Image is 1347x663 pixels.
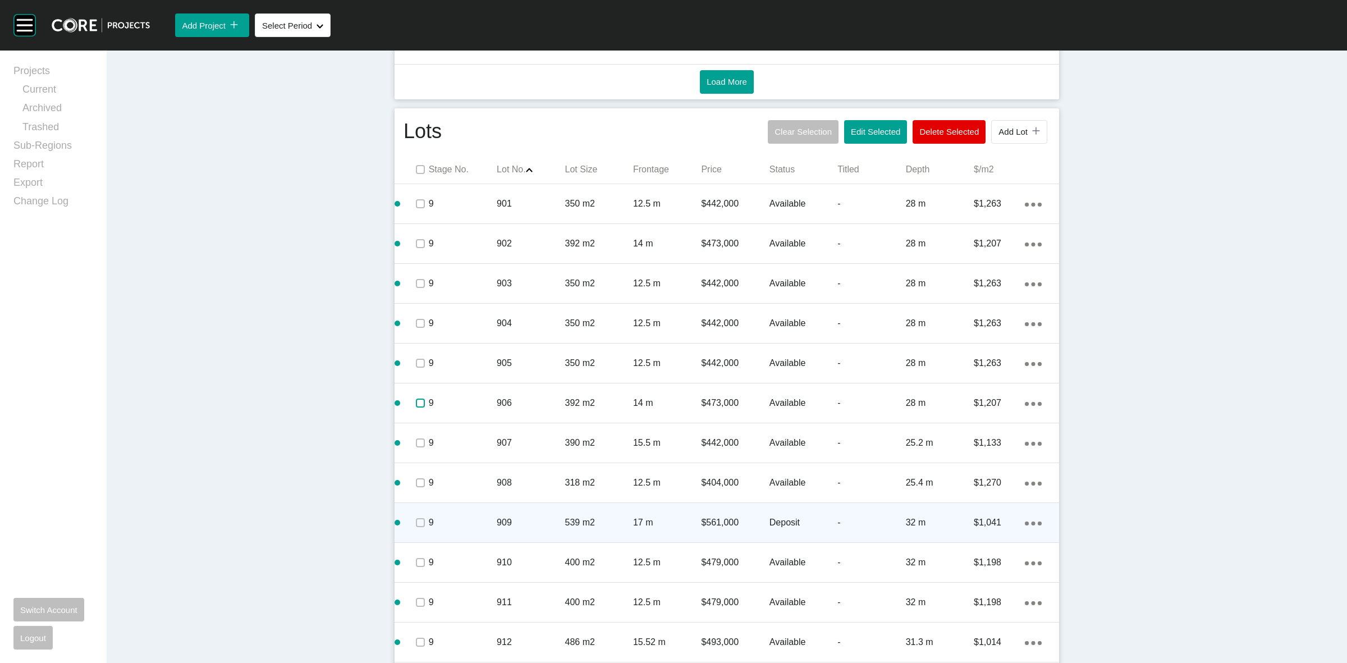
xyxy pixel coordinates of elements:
[701,636,769,648] p: $493,000
[837,556,905,569] p: -
[837,477,905,489] p: -
[837,397,905,409] p: -
[769,357,837,369] p: Available
[906,397,974,409] p: 28 m
[565,198,633,210] p: 350 m2
[633,636,701,648] p: 15.52 m
[701,437,769,449] p: $442,000
[497,237,565,250] p: 902
[974,636,1025,648] p: $1,014
[769,516,837,529] p: Deposit
[633,516,701,529] p: 17 m
[633,198,701,210] p: 12.5 m
[769,556,837,569] p: Available
[497,397,565,409] p: 906
[633,237,701,250] p: 14 m
[837,516,905,529] p: -
[701,163,769,176] p: Price
[851,127,900,136] span: Edit Selected
[429,596,497,609] p: 9
[633,437,701,449] p: 15.5 m
[906,516,974,529] p: 32 m
[22,83,93,101] a: Current
[769,237,837,250] p: Available
[633,596,701,609] p: 12.5 m
[769,636,837,648] p: Available
[429,556,497,569] p: 9
[175,13,249,37] button: Add Project
[497,516,565,529] p: 909
[13,626,53,650] button: Logout
[906,477,974,489] p: 25.4 m
[769,437,837,449] p: Available
[913,120,986,144] button: Delete Selected
[255,13,331,37] button: Select Period
[633,397,701,409] p: 14 m
[262,21,312,30] span: Select Period
[633,277,701,290] p: 12.5 m
[565,397,633,409] p: 392 m2
[429,277,497,290] p: 9
[974,357,1025,369] p: $1,263
[837,198,905,210] p: -
[919,127,979,136] span: Delete Selected
[701,237,769,250] p: $473,000
[497,596,565,609] p: 911
[974,198,1025,210] p: $1,263
[701,556,769,569] p: $479,000
[769,477,837,489] p: Available
[707,77,747,86] span: Load More
[974,237,1025,250] p: $1,207
[20,605,77,615] span: Switch Account
[974,477,1025,489] p: $1,270
[906,198,974,210] p: 28 m
[974,437,1025,449] p: $1,133
[182,21,226,30] span: Add Project
[837,163,905,176] p: Titled
[837,237,905,250] p: -
[497,357,565,369] p: 905
[497,477,565,489] p: 908
[565,357,633,369] p: 350 m2
[13,194,93,213] a: Change Log
[429,397,497,409] p: 9
[974,556,1025,569] p: $1,198
[20,633,46,643] span: Logout
[775,127,832,136] span: Clear Selection
[13,598,84,621] button: Switch Account
[906,317,974,330] p: 28 m
[565,636,633,648] p: 486 m2
[991,120,1047,144] button: Add Lot
[701,477,769,489] p: $404,000
[701,596,769,609] p: $479,000
[404,117,442,147] h1: Lots
[13,157,93,176] a: Report
[837,437,905,449] p: -
[497,556,565,569] p: 910
[769,397,837,409] p: Available
[701,317,769,330] p: $442,000
[565,317,633,330] p: 350 m2
[906,596,974,609] p: 32 m
[497,317,565,330] p: 904
[837,277,905,290] p: -
[906,277,974,290] p: 28 m
[769,198,837,210] p: Available
[497,437,565,449] p: 907
[998,127,1028,136] span: Add Lot
[633,357,701,369] p: 12.5 m
[565,437,633,449] p: 390 m2
[844,120,907,144] button: Edit Selected
[565,556,633,569] p: 400 m2
[974,516,1025,529] p: $1,041
[701,397,769,409] p: $473,000
[769,596,837,609] p: Available
[13,139,93,157] a: Sub-Regions
[906,437,974,449] p: 25.2 m
[429,437,497,449] p: 9
[701,357,769,369] p: $442,000
[906,163,974,176] p: Depth
[974,397,1025,409] p: $1,207
[633,317,701,330] p: 12.5 m
[429,357,497,369] p: 9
